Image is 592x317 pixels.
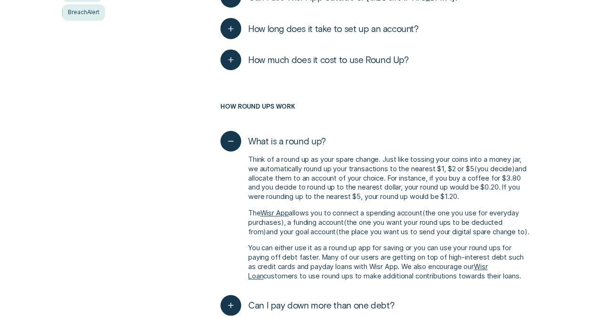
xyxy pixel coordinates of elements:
button: What is a round up? [220,131,326,151]
span: What is a round up? [248,135,326,147]
span: ( [474,165,477,173]
button: How much does it cost to use Round Up? [220,49,408,70]
h3: How Round Ups work [220,103,529,126]
span: How much does it cost to use Round Up? [248,54,408,65]
a: Wisr App [260,209,289,217]
span: ) [524,228,527,236]
span: ( [344,218,347,227]
span: ( [336,228,339,236]
p: The allows you to connect a spending account the one you use for everyday purchases , a funding a... [248,209,530,237]
span: How long does it take to set up an account? [248,23,419,34]
p: Think of a round up as your spare change. Just like tossing your coins into a money jar, we autom... [248,155,530,202]
p: You can either use it as a round up app for saving or you can use your round ups for paying off d... [248,244,530,281]
span: ) [281,218,284,227]
button: How long does it take to set up an account? [220,18,418,39]
span: ) [263,228,266,236]
span: ( [422,209,425,217]
span: Can I pay down more than one debt? [248,300,394,311]
button: Can I pay down more than one debt? [220,295,394,316]
a: BreachAlert [62,4,105,21]
a: Wisr Loan [248,262,487,280]
span: ) [512,165,515,173]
